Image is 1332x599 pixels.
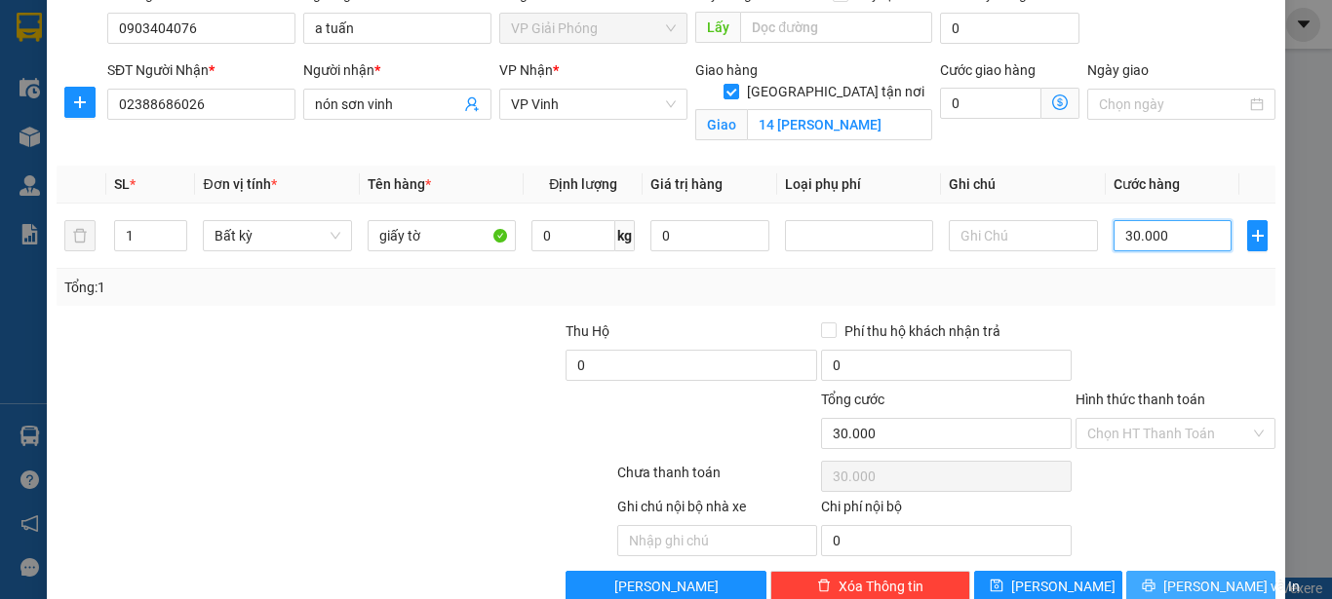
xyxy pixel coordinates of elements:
[1114,176,1180,192] span: Cước hàng
[114,176,130,192] span: SL
[303,59,491,81] div: Người nhận
[837,320,1008,342] span: Phí thu hộ khách nhận trả
[740,12,932,43] input: Dọc đường
[1011,576,1116,597] span: [PERSON_NAME]
[499,62,553,78] span: VP Nhận
[107,59,295,81] div: SĐT Người Nhận
[615,220,635,251] span: kg
[511,14,676,43] span: VP Giải Phóng
[368,176,431,192] span: Tên hàng
[747,109,932,140] input: Giao tận nơi
[940,13,1079,44] input: Cước lấy hàng
[215,221,339,250] span: Bất kỳ
[990,579,1003,594] span: save
[566,323,609,339] span: Thu Hộ
[949,220,1097,251] input: Ghi Chú
[941,166,1105,204] th: Ghi chú
[817,579,831,594] span: delete
[1247,220,1268,251] button: plus
[777,166,941,204] th: Loại phụ phí
[739,81,932,102] span: [GEOGRAPHIC_DATA] tận nơi
[1142,579,1156,594] span: printer
[650,220,769,251] input: 0
[940,88,1041,119] input: Cước giao hàng
[1087,62,1149,78] label: Ngày giao
[695,109,747,140] span: Giao
[615,462,819,496] div: Chưa thanh toán
[617,496,817,525] div: Ghi chú nội bộ nhà xe
[839,576,923,597] span: Xóa Thông tin
[1099,94,1246,115] input: Ngày giao
[821,496,1072,525] div: Chi phí nội bộ
[368,220,516,251] input: VD: Bàn, Ghế
[64,220,96,251] button: delete
[1248,228,1267,243] span: plus
[650,176,723,192] span: Giá trị hàng
[614,576,719,597] span: [PERSON_NAME]
[821,392,884,407] span: Tổng cước
[203,176,276,192] span: Đơn vị tính
[549,176,617,192] span: Định lượng
[940,62,1036,78] label: Cước giao hàng
[617,525,817,556] input: Nhập ghi chú
[1076,392,1205,407] label: Hình thức thanh toán
[1163,576,1300,597] span: [PERSON_NAME] và In
[464,96,480,112] span: user-add
[1052,94,1068,110] span: dollar-circle
[695,12,740,43] span: Lấy
[65,94,95,110] span: plus
[695,62,758,78] span: Giao hàng
[511,90,676,119] span: VP Vinh
[64,277,516,298] div: Tổng: 1
[64,87,96,118] button: plus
